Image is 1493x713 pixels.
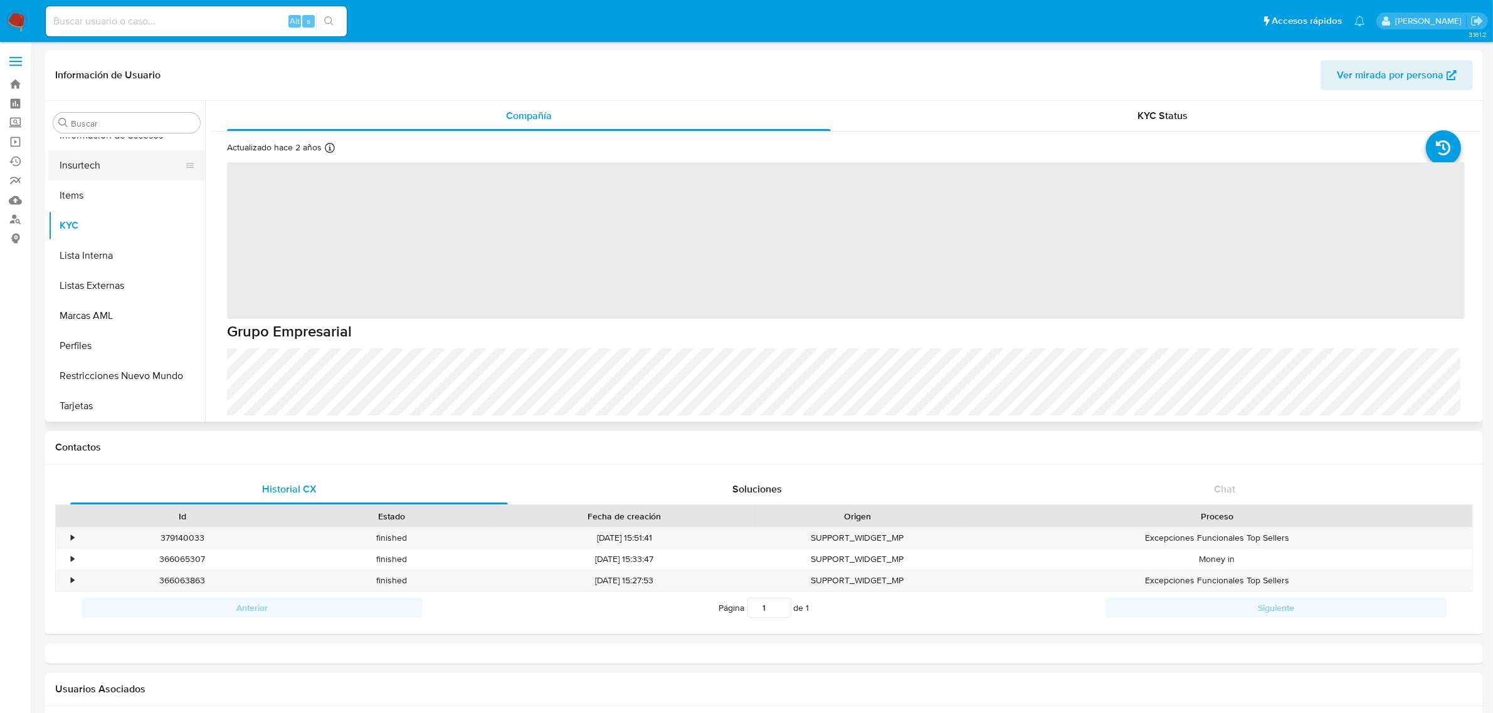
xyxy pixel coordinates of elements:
div: • [71,575,74,586]
input: Buscar usuario o caso... [46,13,347,29]
div: Excepciones Funcionales Top Sellers [962,528,1472,548]
button: Ver mirada por persona [1321,60,1473,90]
button: Siguiente [1105,598,1447,618]
div: Money in [962,549,1472,570]
button: Lista Interna [48,241,205,271]
div: [DATE] 15:51:41 [496,528,753,548]
div: Fecha de creación [505,510,744,523]
div: Excepciones Funcionales Top Sellers [962,570,1472,591]
div: finished [287,528,495,548]
div: finished [287,549,495,570]
button: KYC [48,211,205,241]
div: SUPPORT_WIDGET_MP [753,528,962,548]
span: Accesos rápidos [1272,14,1342,28]
div: Origen [762,510,953,523]
button: Insurtech [48,150,195,180]
div: SUPPORT_WIDGET_MP [753,549,962,570]
div: • [71,553,74,565]
span: ‌ [227,162,1465,319]
span: Compañía [506,108,552,123]
span: Página de [719,598,810,618]
div: finished [287,570,495,591]
div: Id [87,510,278,523]
div: SUPPORT_WIDGET_MP [753,570,962,591]
input: Buscar [71,118,195,129]
button: search-icon [316,13,342,30]
a: Salir [1470,14,1484,28]
h1: Información de Usuario [55,69,161,81]
button: Perfiles [48,331,205,361]
div: [DATE] 15:27:53 [496,570,753,591]
div: 366065307 [78,549,287,570]
button: Buscar [58,118,68,128]
button: Items [48,180,205,211]
span: Historial CX [262,482,317,496]
span: s [307,15,310,27]
span: 1 [806,601,810,614]
button: Tarjetas [48,391,205,421]
div: • [71,532,74,544]
span: Ver mirada por persona [1337,60,1443,90]
button: Restricciones Nuevo Mundo [48,361,205,391]
h6: Estructura corporativa [227,419,1465,437]
div: 379140033 [78,528,287,548]
span: KYC Status [1138,108,1188,123]
div: Estado [295,510,487,523]
p: Actualizado hace 2 años [227,142,322,154]
h2: Usuarios Asociados [55,683,1473,695]
div: [DATE] 15:33:47 [496,549,753,570]
span: Chat [1214,482,1235,496]
button: Anterior [82,598,423,618]
span: Soluciones [732,482,782,496]
p: marianathalie.grajeda@mercadolibre.com.mx [1395,15,1466,27]
button: Marcas AML [48,301,205,331]
span: Alt [290,15,300,27]
h1: Contactos [55,441,1473,454]
button: Listas Externas [48,271,205,301]
a: Notificaciones [1354,16,1365,26]
h1: Grupo Empresarial [227,322,1465,341]
div: Proceso [971,510,1464,523]
div: 366063863 [78,570,287,591]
